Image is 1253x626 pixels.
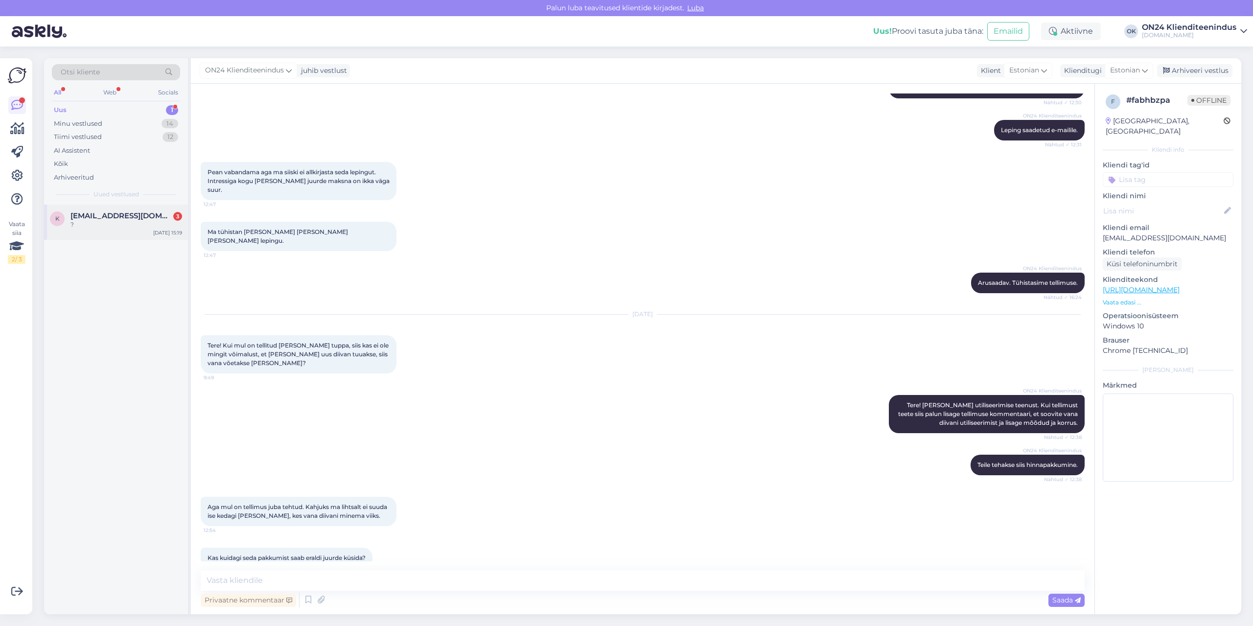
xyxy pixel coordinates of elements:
a: ON24 Klienditeenindus[DOMAIN_NAME] [1142,23,1247,39]
input: Lisa nimi [1103,206,1222,216]
span: Saada [1052,596,1081,604]
span: k [55,215,60,222]
span: Nähtud ✓ 16:24 [1044,294,1082,301]
span: ON24 Klienditeenindus [1023,112,1082,119]
span: 12:54 [204,527,240,534]
p: Kliendi telefon [1103,247,1233,257]
div: Web [101,86,118,99]
a: [URL][DOMAIN_NAME] [1103,285,1180,294]
div: Klient [977,66,1001,76]
div: [PERSON_NAME] [1103,366,1233,374]
div: [DATE] [201,310,1085,319]
span: Uued vestlused [93,190,139,199]
div: Privaatne kommentaar [201,594,296,607]
div: Klienditugi [1060,66,1102,76]
span: 12:47 [204,252,240,259]
span: Pean vabandama aga ma siiski ei allkirjasta seda lepingut. Intressiga kogu [PERSON_NAME] juurde m... [208,168,391,193]
p: Kliendi tag'id [1103,160,1233,170]
input: Lisa tag [1103,172,1233,187]
p: Operatsioonisüsteem [1103,311,1233,321]
span: Nähtud ✓ 12:38 [1044,476,1082,483]
div: 12 [162,132,178,142]
p: Kliendi email [1103,223,1233,233]
div: [GEOGRAPHIC_DATA], [GEOGRAPHIC_DATA] [1106,116,1224,137]
div: [DOMAIN_NAME] [1142,31,1236,39]
span: Tere! [PERSON_NAME] utiliseerimise teenust. Kui tellimust teete siis palun lisage tellimuse komme... [898,401,1079,426]
span: Arusaadav. Tühistasime tellimuse. [978,279,1078,286]
div: Uus [54,105,67,115]
div: ON24 Klienditeenindus [1142,23,1236,31]
div: Kõik [54,159,68,169]
span: ON24 Klienditeenindus [1023,265,1082,272]
p: Brauser [1103,335,1233,346]
div: Aktiivne [1041,23,1101,40]
p: Windows 10 [1103,321,1233,331]
div: 2 / 3 [8,255,25,264]
div: juhib vestlust [297,66,347,76]
div: Küsi telefoninumbrit [1103,257,1182,271]
img: Askly Logo [8,66,26,85]
p: [EMAIL_ADDRESS][DOMAIN_NAME] [1103,233,1233,243]
div: 3 [173,212,182,221]
p: Chrome [TECHNICAL_ID] [1103,346,1233,356]
span: Aga mul on tellimus juba tehtud. Kahjuks ma lihtsalt ei suuda ise kedagi [PERSON_NAME], kes vana ... [208,503,389,519]
button: Emailid [987,22,1029,41]
div: [DATE] 15:19 [153,229,182,236]
span: Nähtud ✓ 12:38 [1044,434,1082,441]
span: Offline [1187,95,1230,106]
div: # fabhbzpa [1126,94,1187,106]
div: ? [70,220,182,229]
div: Minu vestlused [54,119,102,129]
b: Uus! [873,26,892,36]
span: Tere! Kui mul on tellitud [PERSON_NAME] tuppa, siis kas ei ole mingit võimalust, et [PERSON_NAME]... [208,342,390,367]
div: Proovi tasuta juba täna: [873,25,983,37]
p: Märkmed [1103,380,1233,391]
div: 1 [166,105,178,115]
div: 14 [162,119,178,129]
div: All [52,86,63,99]
span: Teile tehakse siis hinnapakkumine. [977,461,1078,468]
div: Vaata siia [8,220,25,264]
span: Estonian [1009,65,1039,76]
span: Kas kuidagi seda pakkumist saab eraldi juurde küsida? [208,554,366,561]
span: Otsi kliente [61,67,100,77]
div: AI Assistent [54,146,90,156]
span: f [1111,98,1115,105]
div: OK [1124,24,1138,38]
span: ON24 Klienditeenindus [1023,447,1082,454]
span: Estonian [1110,65,1140,76]
span: Nähtud ✓ 12:31 [1045,141,1082,148]
p: Klienditeekond [1103,275,1233,285]
span: Nähtud ✓ 12:30 [1044,99,1082,106]
span: Leping saadetud e-mailile. [1001,126,1078,134]
span: ON24 Klienditeenindus [1023,387,1082,394]
div: Arhiveeritud [54,173,94,183]
span: karoliina.tennosaar@icloud.com [70,211,172,220]
p: Vaata edasi ... [1103,298,1233,307]
span: Luba [684,3,707,12]
span: 9:49 [204,374,240,381]
div: Tiimi vestlused [54,132,102,142]
span: Ma tühistan [PERSON_NAME] [PERSON_NAME] [PERSON_NAME] lepingu. [208,228,349,244]
p: Kliendi nimi [1103,191,1233,201]
div: Arhiveeri vestlus [1157,64,1232,77]
span: 12:47 [204,201,240,208]
div: Kliendi info [1103,145,1233,154]
span: ON24 Klienditeenindus [205,65,284,76]
div: Socials [156,86,180,99]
